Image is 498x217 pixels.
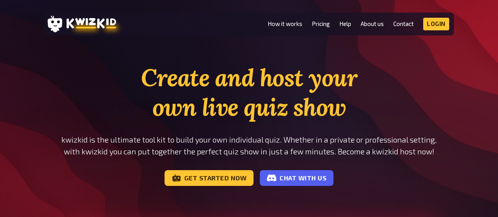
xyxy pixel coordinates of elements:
a: About us [361,20,384,27]
h1: Create and host your own live quiz show [60,63,438,122]
a: Chat with us [260,170,333,186]
a: Get started now [165,170,254,186]
a: Contact [393,20,414,27]
a: Login [423,18,449,30]
p: kwizkid is the ultimate tool kit to build your own individual quiz. Whether in a private or profe... [60,134,438,158]
a: Help [339,20,351,27]
a: How it works [268,20,302,27]
a: Pricing [312,20,330,27]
